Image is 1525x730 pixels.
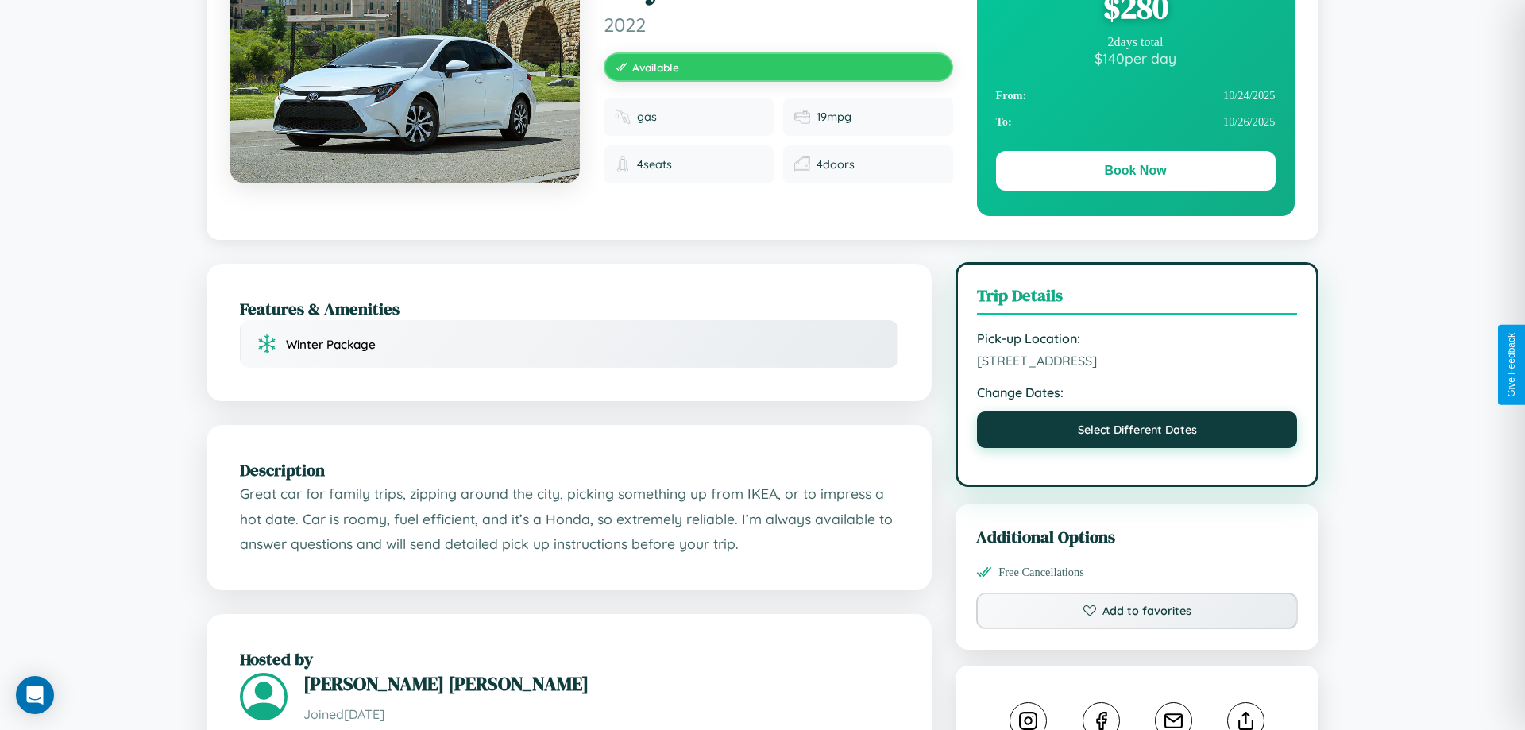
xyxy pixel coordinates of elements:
span: 2022 [604,13,953,37]
span: Available [632,60,679,74]
span: 4 seats [637,157,672,172]
div: Give Feedback [1506,333,1517,397]
span: 4 doors [817,157,855,172]
div: 10 / 26 / 2025 [996,109,1276,135]
button: Add to favorites [976,593,1298,629]
img: Fuel efficiency [794,109,810,125]
h2: Features & Amenities [240,297,898,320]
strong: Change Dates: [977,384,1297,400]
h2: Description [240,458,898,481]
img: Doors [794,156,810,172]
div: 2 days total [996,35,1276,49]
div: Open Intercom Messenger [16,676,54,714]
button: Select Different Dates [977,411,1297,448]
h3: Trip Details [977,284,1297,315]
span: Free Cancellations [998,566,1084,579]
img: Fuel type [615,109,631,125]
h3: Additional Options [976,525,1298,548]
strong: To: [996,115,1012,129]
span: Winter Package [286,337,376,352]
span: [STREET_ADDRESS] [977,353,1297,369]
strong: Pick-up Location: [977,330,1297,346]
strong: From: [996,89,1027,102]
span: 19 mpg [817,110,851,124]
h3: [PERSON_NAME] [PERSON_NAME] [303,670,898,697]
div: 10 / 24 / 2025 [996,83,1276,109]
p: Great car for family trips, zipping around the city, picking something up from IKEA, or to impres... [240,481,898,557]
span: gas [637,110,657,124]
h2: Hosted by [240,647,898,670]
div: $ 140 per day [996,49,1276,67]
img: Seats [615,156,631,172]
button: Book Now [996,151,1276,191]
p: Joined [DATE] [303,703,898,726]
